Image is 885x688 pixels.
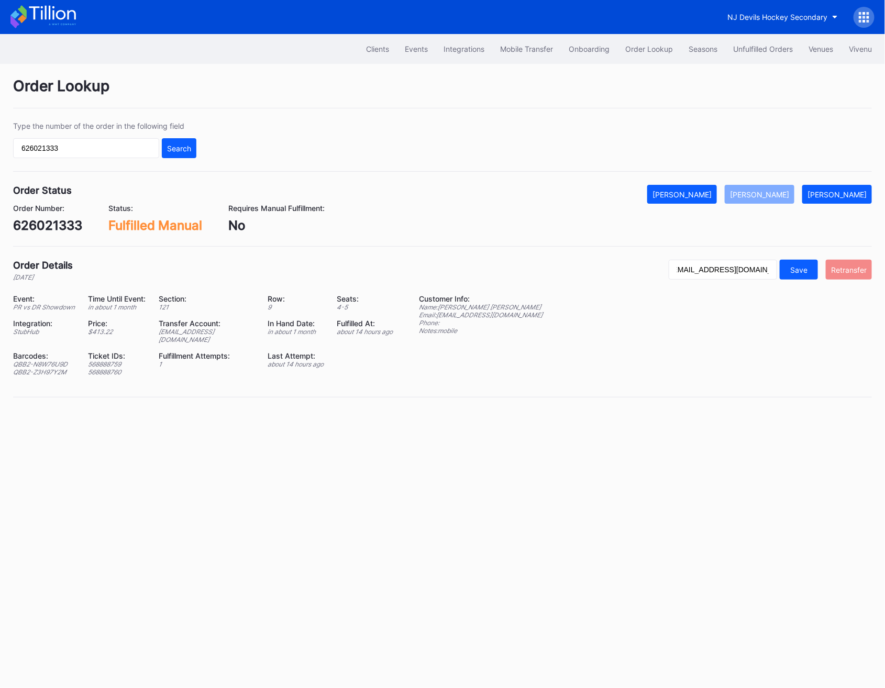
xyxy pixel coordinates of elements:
[13,294,75,303] div: Event:
[625,45,673,53] div: Order Lookup
[492,39,561,59] button: Mobile Transfer
[405,45,428,53] div: Events
[88,303,146,311] div: in about 1 month
[13,303,75,311] div: PR vs DR Showdown
[397,39,436,59] button: Events
[159,319,255,328] div: Transfer Account:
[681,39,725,59] button: Seasons
[88,351,146,360] div: Ticket IDs:
[849,45,872,53] div: Vivenu
[802,185,872,204] button: [PERSON_NAME]
[444,45,484,53] div: Integrations
[13,204,82,213] div: Order Number:
[419,294,543,303] div: Customer Info:
[13,368,75,376] div: QBB2-Z3H97Y2M
[13,328,75,336] div: StubHub
[88,328,146,336] div: $ 413.22
[807,190,867,199] div: [PERSON_NAME]
[228,218,325,233] div: No
[730,190,789,199] div: [PERSON_NAME]
[337,328,393,336] div: about 14 hours ago
[268,319,324,328] div: In Hand Date:
[268,303,324,311] div: 9
[720,7,846,27] button: NJ Devils Hockey Secondary
[88,368,146,376] div: 568888760
[159,360,255,368] div: 1
[780,260,818,280] button: Save
[617,39,681,59] button: Order Lookup
[13,360,75,368] div: QBB2-N8W76U9D
[108,218,202,233] div: Fulfilled Manual
[337,303,393,311] div: 4 - 5
[801,39,841,59] button: Venues
[268,294,324,303] div: Row:
[500,45,553,53] div: Mobile Transfer
[647,185,717,204] button: [PERSON_NAME]
[167,144,191,153] div: Search
[725,39,801,59] button: Unfulfilled Orders
[88,319,146,328] div: Price:
[268,360,324,368] div: about 14 hours ago
[88,360,146,368] div: 568888759
[268,328,324,336] div: in about 1 month
[419,327,543,335] div: Notes: mobile
[159,294,255,303] div: Section:
[228,204,325,213] div: Requires Manual Fulfillment:
[831,265,867,274] div: Retransfer
[13,138,159,158] input: GT59662
[419,303,543,311] div: Name: [PERSON_NAME] [PERSON_NAME]
[569,45,610,53] div: Onboarding
[337,294,393,303] div: Seats:
[436,39,492,59] button: Integrations
[159,351,255,360] div: Fulfillment Attempts:
[13,185,72,196] div: Order Status
[13,273,73,281] div: [DATE]
[561,39,617,59] button: Onboarding
[13,77,872,108] div: Order Lookup
[13,218,82,233] div: 626021333
[652,190,712,199] div: [PERSON_NAME]
[790,265,807,274] div: Save
[159,303,255,311] div: 121
[162,138,196,158] button: Search
[366,45,389,53] div: Clients
[13,351,75,360] div: Barcodes:
[809,45,833,53] div: Venues
[689,45,717,53] div: Seasons
[419,319,543,327] div: Phone:
[13,121,196,130] div: Type the number of the order in the following field
[337,319,393,328] div: Fulfilled At:
[669,260,777,280] input: Enter new email
[725,185,794,204] button: [PERSON_NAME]
[727,13,827,21] div: NJ Devils Hockey Secondary
[108,204,202,213] div: Status:
[358,39,397,59] button: Clients
[268,351,324,360] div: Last Attempt:
[826,260,872,280] button: Retransfer
[13,319,75,328] div: Integration:
[841,39,880,59] button: Vivenu
[88,294,146,303] div: Time Until Event:
[13,260,73,271] div: Order Details
[733,45,793,53] div: Unfulfilled Orders
[159,328,255,343] div: [EMAIL_ADDRESS][DOMAIN_NAME]
[419,311,543,319] div: Email: [EMAIL_ADDRESS][DOMAIN_NAME]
